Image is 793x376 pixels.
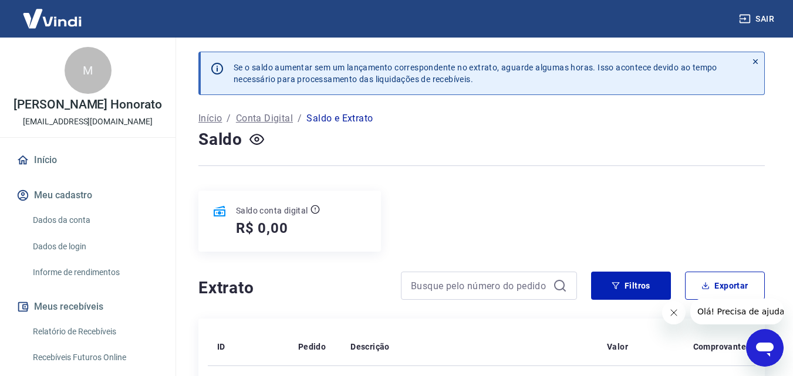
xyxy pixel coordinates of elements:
[306,111,373,126] p: Saldo e Extrato
[411,277,548,294] input: Busque pelo número do pedido
[685,272,765,300] button: Exportar
[65,47,112,94] div: M
[693,341,746,353] p: Comprovante
[28,260,161,284] a: Informe de rendimentos
[198,276,387,300] h4: Extrato
[350,341,390,353] p: Descrição
[198,128,242,151] h4: Saldo
[14,147,161,173] a: Início
[198,111,222,126] a: Início
[14,1,90,36] img: Vindi
[7,8,99,18] span: Olá! Precisa de ajuda?
[298,341,326,353] p: Pedido
[298,111,302,126] p: /
[234,62,717,85] p: Se o saldo aumentar sem um lançamento correspondente no extrato, aguarde algumas horas. Isso acon...
[28,208,161,232] a: Dados da conta
[236,205,308,216] p: Saldo conta digital
[23,116,153,128] p: [EMAIL_ADDRESS][DOMAIN_NAME]
[14,99,162,111] p: [PERSON_NAME] Honorato
[28,345,161,370] a: Recebíveis Futuros Online
[690,299,784,324] iframe: Mensagem da empresa
[236,219,288,238] h5: R$ 0,00
[227,111,231,126] p: /
[14,294,161,320] button: Meus recebíveis
[14,182,161,208] button: Meu cadastro
[662,301,686,324] iframe: Fechar mensagem
[28,320,161,344] a: Relatório de Recebíveis
[217,341,225,353] p: ID
[28,235,161,259] a: Dados de login
[607,341,628,353] p: Valor
[236,111,293,126] a: Conta Digital
[746,329,784,367] iframe: Botão para abrir a janela de mensagens
[591,272,671,300] button: Filtros
[737,8,779,30] button: Sair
